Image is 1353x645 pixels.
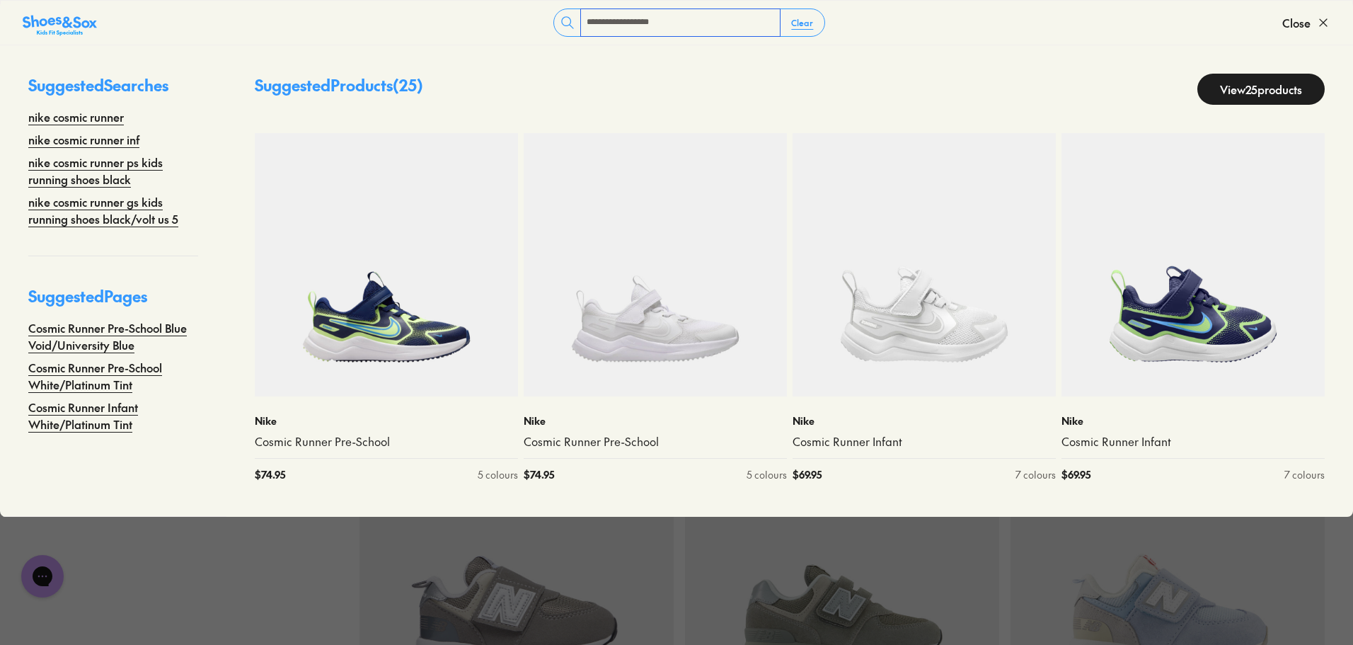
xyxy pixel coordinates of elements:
a: Cosmic Runner Infant [793,434,1056,450]
a: nike cosmic runner ps kids running shoes black [28,154,198,188]
div: 5 colours [478,467,518,482]
img: SNS_Logo_Responsive.svg [23,14,97,37]
a: nike cosmic runner [28,108,124,125]
div: 5 colours [747,467,787,482]
p: Nike [255,413,518,428]
span: Close [1282,14,1311,31]
a: Shoes &amp; Sox [23,11,97,34]
a: Cosmic Runner Pre-School [524,434,787,450]
span: $ 74.95 [524,467,554,482]
a: Cosmic Runner Pre-School Blue Void/University Blue [28,319,198,353]
p: Nike [793,413,1056,428]
button: Close [1282,7,1330,38]
iframe: Gorgias live chat messenger [14,550,71,603]
a: nike cosmic runner gs kids running shoes black/volt us 5 [28,193,198,227]
p: Suggested Pages [28,285,198,319]
span: $ 74.95 [255,467,285,482]
span: $ 69.95 [793,467,822,482]
a: View25products [1197,74,1325,105]
a: Cosmic Runner Pre-School [255,434,518,450]
a: Cosmic Runner Infant White/Platinum Tint [28,399,198,433]
p: Nike [1061,413,1325,428]
div: 7 colours [1284,467,1325,482]
button: Clear [780,10,824,35]
p: Suggested Products [255,74,423,105]
p: Nike [524,413,787,428]
span: ( 25 ) [393,74,423,96]
span: $ 69.95 [1061,467,1090,482]
div: 7 colours [1015,467,1056,482]
a: nike cosmic runner inf [28,131,139,148]
a: Cosmic Runner Infant [1061,434,1325,450]
p: Suggested Searches [28,74,198,108]
a: Cosmic Runner Pre-School White/Platinum Tint [28,359,198,393]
